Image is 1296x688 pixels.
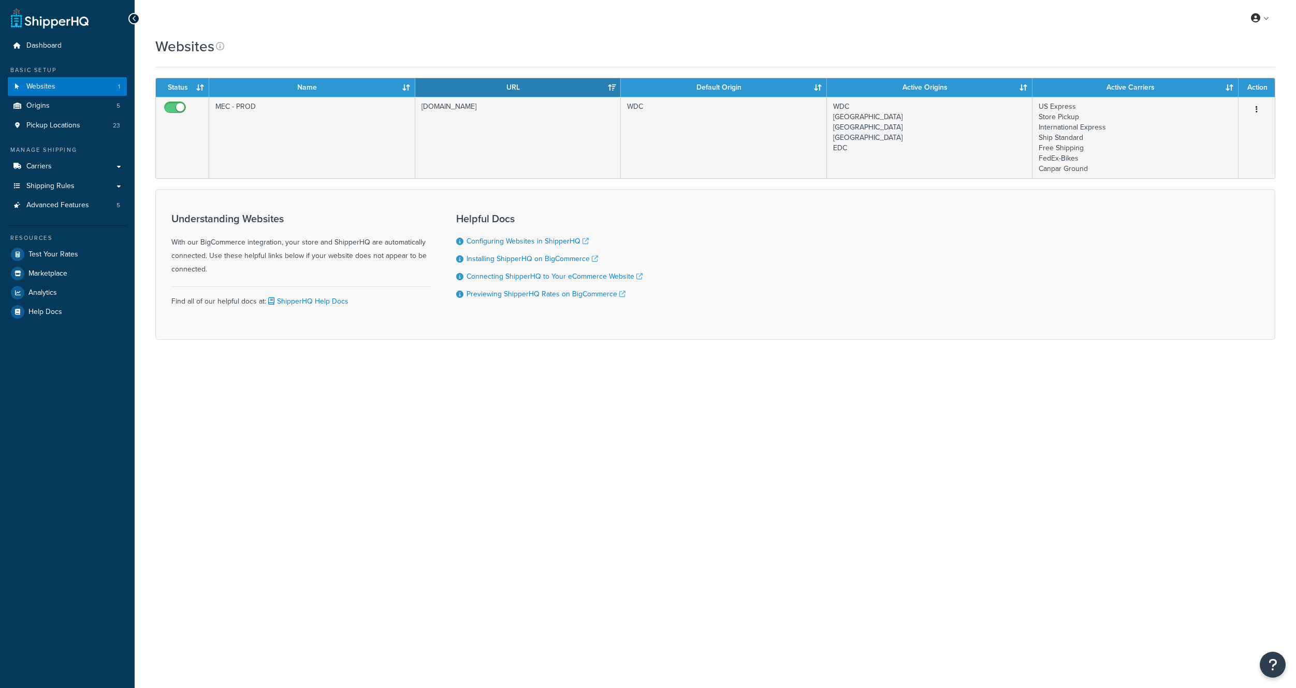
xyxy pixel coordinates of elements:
span: 1 [118,82,120,91]
a: Test Your Rates [8,245,127,264]
button: Open Resource Center [1260,652,1286,678]
a: Help Docs [8,303,127,321]
td: WDC [GEOGRAPHIC_DATA] [GEOGRAPHIC_DATA] [GEOGRAPHIC_DATA] EDC [827,97,1033,178]
a: Origins 5 [8,96,127,116]
span: 5 [117,102,120,110]
span: Carriers [26,162,52,171]
th: Active Carriers: activate to sort column ascending [1032,78,1239,97]
li: Origins [8,96,127,116]
span: 23 [113,121,120,130]
span: Pickup Locations [26,121,80,130]
a: Analytics [8,283,127,302]
a: Carriers [8,157,127,176]
li: Websites [8,77,127,96]
h3: Helpful Docs [456,213,643,224]
a: Dashboard [8,36,127,55]
h1: Websites [155,36,214,56]
div: Find all of our helpful docs at: [171,286,430,308]
td: US Express Store Pickup International Express Ship Standard Free Shipping FedEx-Bikes Canpar Ground [1032,97,1239,178]
div: Resources [8,234,127,242]
span: Origins [26,102,50,110]
div: Basic Setup [8,66,127,75]
a: Advanced Features 5 [8,196,127,215]
th: URL: activate to sort column ascending [415,78,621,97]
span: Websites [26,82,55,91]
a: Connecting ShipperHQ to Your eCommerce Website [467,271,643,282]
th: Name: activate to sort column ascending [209,78,415,97]
a: ShipperHQ Help Docs [266,296,348,307]
a: Configuring Websites in ShipperHQ [467,236,589,247]
span: Shipping Rules [26,182,75,191]
h3: Understanding Websites [171,213,430,224]
a: Shipping Rules [8,177,127,196]
li: Advanced Features [8,196,127,215]
td: MEC - PROD [209,97,415,178]
th: Action [1239,78,1275,97]
li: Pickup Locations [8,116,127,135]
span: Test Your Rates [28,250,78,259]
span: Analytics [28,289,57,297]
a: Previewing ShipperHQ Rates on BigCommerce [467,289,625,299]
th: Active Origins: activate to sort column ascending [827,78,1033,97]
td: [DOMAIN_NAME] [415,97,621,178]
a: Marketplace [8,264,127,283]
th: Default Origin: activate to sort column ascending [621,78,827,97]
div: With our BigCommerce integration, your store and ShipperHQ are automatically connected. Use these... [171,213,430,276]
span: Advanced Features [26,201,89,210]
div: Manage Shipping [8,146,127,154]
a: Installing ShipperHQ on BigCommerce [467,253,598,264]
th: Status: activate to sort column ascending [156,78,209,97]
span: Marketplace [28,269,67,278]
span: Dashboard [26,41,62,50]
a: ShipperHQ Home [11,8,89,28]
a: Pickup Locations 23 [8,116,127,135]
span: Help Docs [28,308,62,317]
a: Websites 1 [8,77,127,96]
td: WDC [621,97,827,178]
span: 5 [117,201,120,210]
